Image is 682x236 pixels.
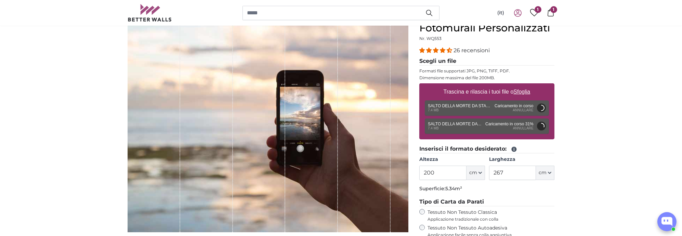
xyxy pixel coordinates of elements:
span: 1 [535,6,541,13]
button: cm [536,166,554,180]
button: Open chatbox [657,212,677,231]
span: 1 [550,6,557,13]
p: Formati file supportati JPG, PNG, TIFF, PDF. [419,68,554,74]
label: Trascina e rilascia i tuoi file o [441,85,533,99]
button: cm [467,166,485,180]
span: 26 recensioni [454,47,490,54]
legend: Inserisci il formato desiderato: [419,145,554,153]
p: Superficie: [419,185,554,192]
img: Betterwalls [128,4,172,22]
h1: Fotomurali Personalizzati [419,22,554,34]
span: Nr. WQ553 [419,36,442,41]
u: Sfoglia [514,89,530,95]
label: Tessuto Non Tessuto Classica [428,209,554,222]
label: Altezza [419,156,485,163]
legend: Scegli un file [419,57,554,66]
span: 5.34m² [445,185,462,192]
p: Dimensione massima del file 200MB. [419,75,554,81]
button: (it) [492,7,510,19]
span: cm [539,169,547,176]
legend: Tipo di Carta da Parati [419,198,554,206]
label: Larghezza [489,156,554,163]
span: 4.54 stars [419,47,454,54]
span: cm [469,169,477,176]
span: Applicazione tradizionale con colla [428,217,554,222]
